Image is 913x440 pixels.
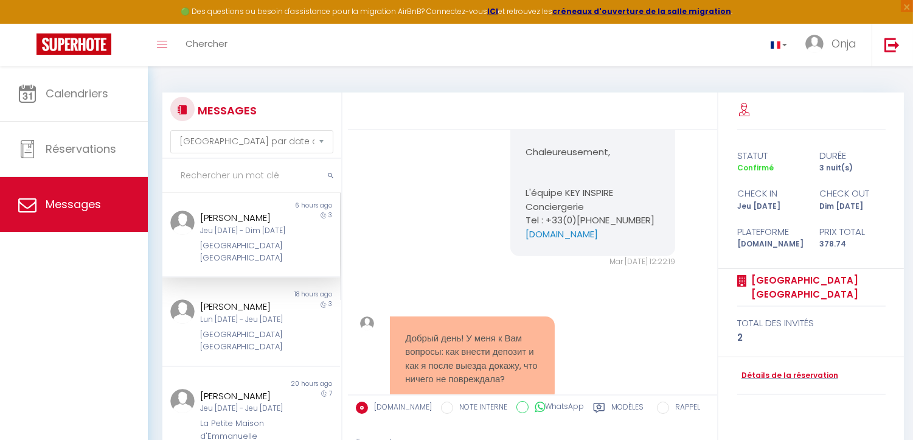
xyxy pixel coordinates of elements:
img: ... [170,211,195,235]
span: Calendriers [46,86,108,101]
div: Jeu [DATE] - Dim [DATE] [200,225,288,237]
div: Mar [DATE] 12:22:19 [510,256,675,268]
div: [GEOGRAPHIC_DATA] [GEOGRAPHIC_DATA] [200,329,288,354]
div: Dim [DATE] [811,201,894,212]
div: total des invités [737,316,886,330]
a: [GEOGRAPHIC_DATA] [GEOGRAPHIC_DATA] [747,273,886,302]
span: Confirmé [737,162,774,173]
input: Rechercher un mot clé [162,159,341,193]
img: ... [170,299,195,324]
label: NOTE INTERNE [453,402,507,415]
div: 20 hours ago [251,379,340,389]
div: 6 hours ago [251,201,340,211]
div: statut [729,148,811,163]
a: Chercher [176,24,237,66]
div: Plateforme [729,225,811,239]
div: [GEOGRAPHIC_DATA] [GEOGRAPHIC_DATA] [200,240,288,265]
pre: Добрый день! У меня к Вам вопросы: как внести депозит и как я после выезда докажу, что ничего не ... [405,332,540,386]
div: [PERSON_NAME] [200,389,288,403]
div: Prix total [811,225,894,239]
img: Super Booking [36,33,111,55]
p: L'équipe KEY INSPIRE Conciergerie [526,186,660,214]
a: créneaux d'ouverture de la salle migration [552,6,731,16]
span: Chercher [186,37,227,50]
img: ... [170,389,195,413]
span: 3 [328,211,332,220]
a: [DOMAIN_NAME] [526,228,598,240]
img: ... [360,316,374,330]
div: check in [729,186,811,201]
p: Chaleureusement, [526,145,660,159]
div: 378.74 [811,239,894,250]
h3: MESSAGES [195,97,257,124]
label: Modèles [611,402,644,417]
span: Onja [831,36,856,51]
a: ICI [487,6,498,16]
label: [DOMAIN_NAME] [368,402,432,415]
div: check out [811,186,894,201]
div: [DOMAIN_NAME] [729,239,811,250]
span: Réservations [46,141,116,156]
div: 18 hours ago [251,290,340,299]
label: RAPPEL [669,402,700,415]
button: Ouvrir le widget de chat LiveChat [10,5,46,41]
div: [PERSON_NAME] [200,299,288,314]
div: Jeu [DATE] [729,201,811,212]
div: durée [811,148,894,163]
div: 2 [737,330,886,345]
div: [PERSON_NAME] [200,211,288,225]
label: WhatsApp [529,401,584,414]
img: ... [805,35,824,53]
div: 3 nuit(s) [811,162,894,174]
span: 3 [328,299,332,309]
div: Jeu [DATE] - Jeu [DATE] [200,403,288,414]
span: 7 [329,389,332,398]
a: Détails de la réservation [737,370,838,382]
iframe: Chat [861,385,904,431]
span: Messages [46,197,101,212]
a: ... Onja [796,24,872,66]
p: Tel : +33(0)[PHONE_NUMBER] [526,214,660,228]
div: Lun [DATE] - Jeu [DATE] [200,314,288,326]
img: logout [884,37,900,52]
